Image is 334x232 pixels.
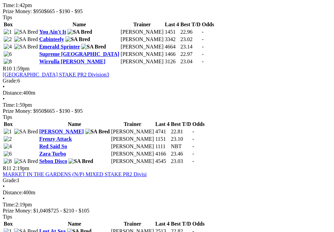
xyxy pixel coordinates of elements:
[4,36,12,42] img: 2
[155,121,170,128] th: Last 4
[170,121,191,128] th: Best T/D
[68,158,93,164] img: SA Bred
[4,143,12,150] img: 4
[44,8,83,14] span: $665 - $190 - $95
[120,51,164,58] td: [PERSON_NAME]
[39,59,105,64] a: Wirrulla [PERSON_NAME]
[155,136,170,142] td: 1151
[202,51,203,57] span: -
[3,165,11,171] span: R11
[4,221,13,227] span: Box
[4,29,12,35] img: 1
[192,143,194,149] span: -
[180,29,201,35] td: 22.96
[155,151,170,157] td: 4166
[170,151,191,157] td: 23.46
[4,59,12,65] img: 8
[3,190,331,196] div: 400m
[39,21,120,28] th: Name
[3,90,331,96] div: 400m
[180,51,201,58] td: 22.97
[180,43,201,50] td: 23.14
[155,143,170,150] td: 1111
[3,66,12,71] span: R10
[85,129,110,135] img: SA Bred
[39,221,110,227] th: Name
[3,177,18,183] span: Grade:
[14,36,38,42] img: SA Bred
[3,78,331,84] div: 6
[67,29,92,35] img: SA Bred
[202,36,203,42] span: -
[120,43,164,50] td: [PERSON_NAME]
[39,121,110,128] th: Name
[155,221,170,227] th: Last 4
[3,90,23,96] span: Distance:
[111,128,154,135] td: [PERSON_NAME]
[4,121,13,127] span: Box
[65,36,90,42] img: SA Bred
[202,44,203,49] span: -
[44,108,83,114] span: $665 - $190 - $95
[13,66,30,71] span: 1:59pm
[3,84,5,90] span: •
[3,171,146,177] a: MARKET IN THE GARDENS (N/P) MIXED STAKE PR2 Divisi
[4,129,12,135] img: 1
[3,2,331,8] div: 1:42pm
[155,158,170,165] td: 4545
[48,208,90,213] span: $725 - $210 - $105
[39,151,66,157] a: Zara Turbo
[164,58,179,65] td: 3126
[3,202,331,208] div: 2:19pm
[170,221,191,227] th: Best T/D
[39,136,72,142] a: Frenzy Attack
[39,36,64,42] a: Cabinteely
[164,29,179,35] td: 1451
[81,44,106,50] img: SA Bred
[111,221,154,227] th: Trainer
[192,158,194,164] span: -
[201,21,214,28] th: Odds
[3,208,331,214] div: Prize Money: $1,040
[14,44,38,50] img: SA Bred
[3,72,109,77] a: [GEOGRAPHIC_DATA] STAKE PR2 Division3
[192,151,194,157] span: -
[3,214,12,220] span: Tips
[3,2,15,8] span: Time:
[13,165,29,171] span: 2:19pm
[170,158,191,165] td: 23.03
[170,143,191,150] td: NBT
[14,29,38,35] img: SA Bred
[3,78,18,84] span: Grade:
[120,58,164,65] td: [PERSON_NAME]
[4,51,12,57] img: 6
[202,29,203,35] span: -
[202,59,203,64] span: -
[111,121,154,128] th: Trainer
[4,136,12,142] img: 2
[4,44,12,50] img: 4
[111,151,154,157] td: [PERSON_NAME]
[180,21,201,28] th: Best T/D
[164,36,179,43] td: 3342
[3,177,331,184] div: I
[39,129,83,134] a: [PERSON_NAME]
[111,143,154,150] td: [PERSON_NAME]
[111,158,154,165] td: [PERSON_NAME]
[39,44,80,49] a: Emerald Sprinter
[4,22,13,27] span: Box
[192,121,205,128] th: Odds
[164,43,179,50] td: 4664
[170,128,191,135] td: 22.81
[3,96,5,102] span: •
[4,151,12,157] img: 6
[192,136,194,142] span: -
[4,158,12,164] img: 8
[3,102,331,108] div: 1:59pm
[120,29,164,35] td: [PERSON_NAME]
[192,221,205,227] th: Odds
[3,108,331,114] div: Prize Money: $950
[180,58,201,65] td: 23.04
[3,8,331,14] div: Prize Money: $950
[3,190,23,195] span: Distance:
